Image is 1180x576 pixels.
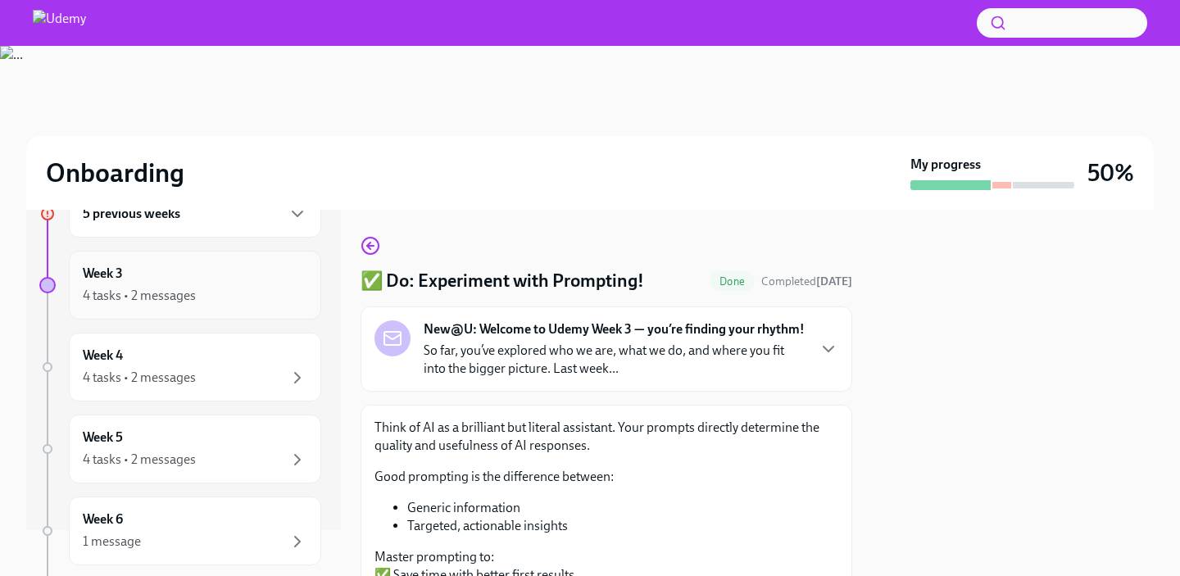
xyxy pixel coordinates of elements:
[816,274,852,288] strong: [DATE]
[83,510,123,528] h6: Week 6
[33,10,86,36] img: Udemy
[407,517,838,535] li: Targeted, actionable insights
[83,369,196,387] div: 4 tasks • 2 messages
[39,251,321,320] a: Week 34 tasks • 2 messages
[910,156,981,174] strong: My progress
[83,287,196,305] div: 4 tasks • 2 messages
[39,333,321,401] a: Week 44 tasks • 2 messages
[424,342,806,378] p: So far, you’ve explored who we are, what we do, and where you fit into the bigger picture. Last w...
[83,533,141,551] div: 1 message
[1087,158,1134,188] h3: 50%
[39,497,321,565] a: Week 61 message
[46,156,184,189] h2: Onboarding
[83,205,180,223] h6: 5 previous weeks
[39,415,321,483] a: Week 54 tasks • 2 messages
[424,320,805,338] strong: New@U: Welcome to Udemy Week 3 — you’re finding your rhythm!
[83,429,123,447] h6: Week 5
[83,265,123,283] h6: Week 3
[761,274,852,288] span: Completed
[83,451,196,469] div: 4 tasks • 2 messages
[761,274,852,289] span: October 7th, 2025 09:42
[69,190,321,238] div: 5 previous weeks
[407,499,838,517] li: Generic information
[374,468,838,486] p: Good prompting is the difference between:
[710,275,755,288] span: Done
[83,347,123,365] h6: Week 4
[361,269,644,293] h4: ✅ Do: Experiment with Prompting!
[374,419,838,455] p: Think of AI as a brilliant but literal assistant. Your prompts directly determine the quality and...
